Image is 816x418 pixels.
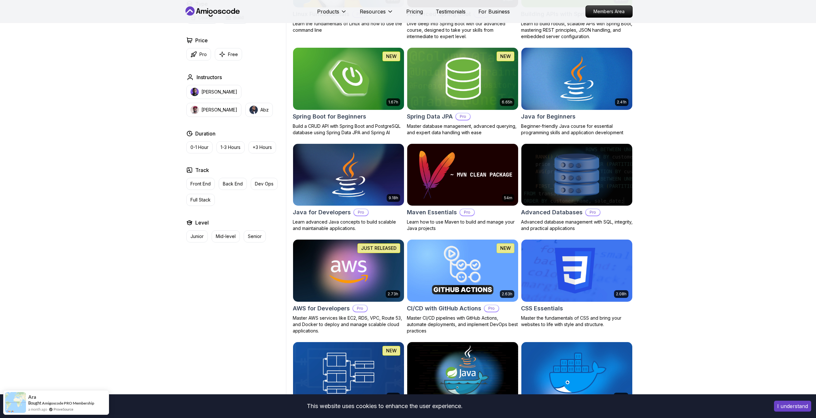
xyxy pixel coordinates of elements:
[293,315,404,334] p: Master AWS services like EC2, RDS, VPC, Route 53, and Docker to deploy and manage scalable cloud ...
[251,178,278,190] button: Dev Ops
[521,342,632,404] img: Docker For Professionals card
[190,144,208,151] p: 0-1 Hour
[388,394,398,399] p: 1.70h
[28,406,47,412] span: a month ago
[190,181,211,187] p: Front End
[219,178,247,190] button: Back End
[521,112,576,121] h2: Java for Beginners
[186,194,215,206] button: Full Stack
[186,230,208,242] button: Junior
[360,8,393,20] button: Resources
[186,85,241,99] button: instructor img[PERSON_NAME]
[190,106,199,114] img: instructor img
[199,51,207,58] p: Pro
[407,143,518,232] a: Maven Essentials card54mMaven EssentialsProLearn how to use Maven to build and manage your Java p...
[503,394,512,399] p: 1.45h
[407,315,518,334] p: Master CI/CD pipelines with GitHub Actions, automate deployments, and implement DevOps best pract...
[407,240,518,302] img: CI/CD with GitHub Actions card
[186,141,213,153] button: 0-1 Hour
[407,20,518,40] p: Dive deep into Spring Boot with our advanced course, designed to take your skills from intermedia...
[386,53,397,60] p: NEW
[245,103,273,117] button: instructor imgAbz
[388,100,398,105] p: 1.67h
[293,239,404,334] a: AWS for Developers card2.73hJUST RELEASEDAWS for DevelopersProMaster AWS services like EC2, RDS, ...
[293,219,404,232] p: Learn advanced Java concepts to build scalable and maintainable applications.
[407,304,481,313] h2: CI/CD with GitHub Actions
[360,8,386,15] p: Resources
[195,166,209,174] h2: Track
[521,219,633,232] p: Advanced database management with SQL, integrity, and practical applications
[54,406,73,412] a: ProveSource
[293,143,404,232] a: Java for Developers card9.18hJava for DevelopersProLearn advanced Java concepts to build scalable...
[616,291,627,297] p: 2.08h
[521,47,633,136] a: Java for Beginners card2.41hJava for BeginnersBeginner-friendly Java course for essential program...
[407,48,518,110] img: Spring Data JPA card
[317,8,339,15] p: Products
[216,233,236,240] p: Mid-level
[354,209,368,216] p: Pro
[28,400,41,406] span: Bought
[186,48,211,61] button: Pro
[407,123,518,136] p: Master database management, advanced querying, and expert data handling with ease
[521,20,633,40] p: Learn to build robust, scalable APIs with Spring Boot, mastering REST principles, JSON handling, ...
[215,48,242,61] button: Free
[521,144,632,206] img: Advanced Databases card
[389,195,398,201] p: 9.18h
[221,144,240,151] p: 1-3 Hours
[190,197,211,203] p: Full Stack
[190,233,204,240] p: Junior
[502,100,512,105] p: 6.65h
[201,89,237,95] p: [PERSON_NAME]
[190,88,199,96] img: instructor img
[293,47,404,136] a: Spring Boot for Beginners card1.67hNEWSpring Boot for BeginnersBuild a CRUD API with Spring Boot ...
[616,394,627,399] p: 4.64h
[521,123,633,136] p: Beginner-friendly Java course for essential programming skills and application development
[5,392,26,413] img: provesource social proof notification image
[293,304,350,313] h2: AWS for Developers
[484,305,499,312] p: Pro
[353,305,367,312] p: Pro
[28,394,36,400] span: Ara
[186,178,215,190] button: Front End
[201,107,237,113] p: [PERSON_NAME]
[407,239,518,334] a: CI/CD with GitHub Actions card2.63hNEWCI/CD with GitHub ActionsProMaster CI/CD pipelines with Git...
[361,245,397,251] p: JUST RELEASED
[293,208,351,217] h2: Java for Developers
[293,20,404,33] p: Learn the fundamentals of Linux and how to use the command line
[293,240,404,302] img: AWS for Developers card
[521,48,632,110] img: Java for Beginners card
[249,106,258,114] img: instructor img
[248,141,276,153] button: +3 Hours
[186,103,241,117] button: instructor img[PERSON_NAME]
[521,304,563,313] h2: CSS Essentials
[586,6,632,17] p: Members Area
[195,130,215,137] h2: Duration
[585,5,633,18] a: Members Area
[521,240,632,302] img: CSS Essentials card
[197,73,222,81] h2: Instructors
[253,144,272,151] p: +3 Hours
[388,291,398,297] p: 2.73h
[617,100,627,105] p: 2.41h
[407,208,457,217] h2: Maven Essentials
[195,219,209,226] h2: Level
[407,219,518,232] p: Learn how to use Maven to build and manage your Java projects
[521,143,633,232] a: Advanced Databases cardAdvanced DatabasesProAdvanced database management with SQL, integrity, and...
[293,48,404,110] img: Spring Boot for Beginners card
[255,181,273,187] p: Dev Ops
[460,209,474,216] p: Pro
[293,144,404,206] img: Java for Developers card
[407,144,518,206] img: Maven Essentials card
[406,8,423,15] a: Pricing
[502,291,512,297] p: 2.63h
[244,230,266,242] button: Senior
[248,233,262,240] p: Senior
[293,123,404,136] p: Build a CRUD API with Spring Boot and PostgreSQL database using Spring Data JPA and Spring AI
[42,401,94,406] a: Amigoscode PRO Membership
[436,8,466,15] a: Testimonials
[504,195,512,201] p: 54m
[407,112,453,121] h2: Spring Data JPA
[317,8,347,20] button: Products
[521,208,583,217] h2: Advanced Databases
